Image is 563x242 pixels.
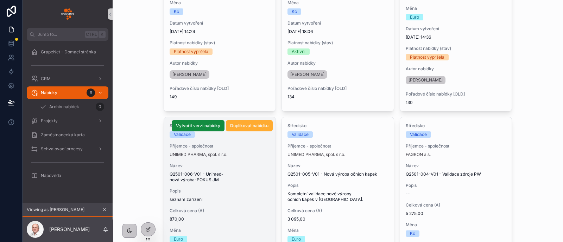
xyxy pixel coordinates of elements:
[287,20,388,26] span: Datum vytvoření
[35,100,108,113] a: Archív nabídek0
[41,173,61,178] span: Nápověda
[406,46,506,51] span: Platnost nabídky (stav)
[287,60,388,66] span: Autor nabídky
[27,28,108,41] button: Jump to...CtrlK
[27,46,108,58] a: GrapeNet - Domací stránka
[406,123,506,129] span: Středisko
[287,191,388,202] span: Kompletní validace nové výroby očních kapek v [GEOGRAPHIC_DATA].
[406,76,445,84] a: [PERSON_NAME]
[172,72,207,77] span: [PERSON_NAME]
[174,131,191,138] div: Validace
[406,163,506,169] span: Název
[409,77,443,83] span: [PERSON_NAME]
[61,8,74,20] img: App logo
[287,143,388,149] span: Příjemce - společnost
[23,41,113,191] div: scrollable content
[170,29,270,34] span: [DATE] 14:24
[41,90,57,96] span: Nabídky
[287,216,388,222] span: 3 095,00
[87,89,95,97] div: 9
[27,207,84,212] span: Viewing as [PERSON_NAME]
[410,131,427,138] div: Validace
[406,34,506,40] span: [DATE] 14:36
[174,48,208,55] div: Platnost vypršela
[406,152,431,157] a: FAGRON a.s.
[287,228,388,233] span: Měna
[287,70,327,79] a: [PERSON_NAME]
[170,163,270,169] span: Název
[287,152,345,157] a: UNIMED PHARMA, spol. s r.o.
[406,211,506,216] span: 5 275,00
[406,183,506,188] span: Popis
[170,171,270,183] span: Q2501-006-V01 - Unimed-nová výroba-POKUS JM
[27,169,108,182] a: Nápověda
[292,131,309,138] div: Validace
[230,123,268,129] span: Duplikovat nabídku
[41,132,85,138] span: Zaměstnanecká karta
[176,123,220,129] span: Vytvořit verzi nabídky
[41,76,51,81] span: CRM
[170,86,270,91] span: Pořadové číslo nabídky [OLD]
[49,226,90,233] p: [PERSON_NAME]
[406,6,506,11] span: Měna
[287,171,388,177] span: Q2501-005-V01 - Nová výroba očních kapek
[406,100,506,105] span: 130
[287,123,388,129] span: Středisko
[406,191,410,197] span: --
[99,32,105,37] span: K
[49,104,79,110] span: Archív nabídek
[27,72,108,85] a: CRM
[170,123,270,129] span: Středisko
[41,118,58,124] span: Projekty
[170,40,270,46] span: Platnost nabídky (stav)
[38,32,82,37] span: Jump to...
[290,72,324,77] span: [PERSON_NAME]
[41,146,83,152] span: Schvalovací procesy
[170,143,270,149] span: Příjemce - společnost
[170,197,270,202] span: seznam zařízení
[27,86,108,99] a: Nabídky9
[170,228,270,233] span: Měna
[27,129,108,141] a: Zaměstnanecká karta
[170,60,270,66] span: Autor nabídky
[174,8,179,15] div: Kč
[170,70,209,79] a: [PERSON_NAME]
[170,94,270,100] span: 149
[27,143,108,155] a: Schvalovací procesy
[292,48,305,55] div: Aktivní
[406,91,506,97] span: Pořadové číslo nabídky [OLD]
[287,40,388,46] span: Platnost nabídky (stav)
[170,216,270,222] span: 870,00
[410,14,419,20] div: Euro
[287,94,388,100] span: 134
[287,208,388,214] span: Celková cena (A)
[170,20,270,26] span: Datum vytvoření
[41,49,96,55] span: GrapeNet - Domací stránka
[410,54,444,60] div: Platnost vypršela
[410,230,415,237] div: Kč
[172,120,224,131] button: Vytvořit verzi nabídky
[170,152,227,157] a: UNIMED PHARMA, spol. s r.o.
[170,208,270,214] span: Celková cena (A)
[406,66,506,72] span: Autor nabídky
[287,86,388,91] span: Pořadové číslo nabídky [OLD]
[226,120,273,131] button: Duplikovat nabídku
[96,103,104,111] div: 0
[287,29,388,34] span: [DATE] 18:06
[287,183,388,188] span: Popis
[406,202,506,208] span: Celková cena (A)
[27,115,108,127] a: Projekty
[406,143,506,149] span: Příjemce - společnost
[406,171,506,177] span: Q2501-004-V01 - Validace zdroje PW
[406,222,506,228] span: Měna
[85,31,98,38] span: Ctrl
[170,188,270,194] span: Popis
[292,8,297,15] div: Kč
[406,26,506,32] span: Datum vytvoření
[287,163,388,169] span: Název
